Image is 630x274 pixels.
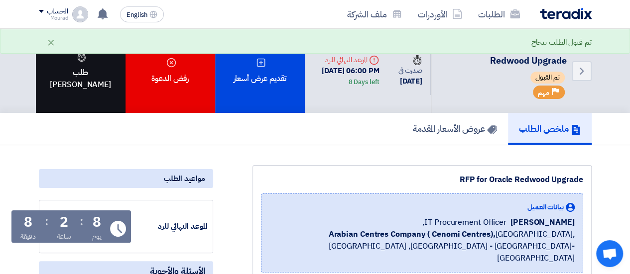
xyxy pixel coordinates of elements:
[120,6,164,22] button: English
[510,216,575,228] span: [PERSON_NAME]
[328,228,495,240] b: Arabian Centres Company ( Cenomi Centres),
[395,55,422,76] div: صدرت في
[39,15,68,21] div: Mourad
[93,215,101,229] div: 8
[530,72,565,84] span: تم القبول
[57,231,71,242] div: ساعة
[24,215,32,229] div: 8
[395,76,422,87] div: [DATE]
[413,123,497,134] h5: عروض الأسعار المقدمة
[527,202,564,212] span: بيانات العميل
[402,113,508,145] a: عروض الأسعار المقدمة
[339,2,410,26] a: ملف الشركة
[47,36,55,48] div: ×
[80,212,83,230] div: :
[348,77,379,87] div: 8 Days left
[508,113,592,145] a: ملخص الطلب
[313,65,379,88] div: [DATE] 06:00 PM
[45,212,48,230] div: :
[47,7,68,16] div: الحساب
[519,123,581,134] h5: ملخص الطلب
[261,174,583,185] div: RFP for Oracle Redwood Upgrade
[215,29,305,113] div: تقديم عرض أسعار
[126,29,215,113] div: رفض الدعوة
[410,2,470,26] a: الأوردرات
[538,88,549,97] span: مهم
[72,6,88,22] img: profile_test.png
[531,37,591,48] div: تم قبول الطلب بنجاح
[540,8,592,19] img: Teradix logo
[422,216,506,228] span: IT Procurement Officer,
[269,228,575,264] span: [GEOGRAPHIC_DATA], [GEOGRAPHIC_DATA] ,[GEOGRAPHIC_DATA] - [GEOGRAPHIC_DATA]- [GEOGRAPHIC_DATA]
[466,41,567,67] span: RFP for Oracle Redwood Upgrade
[36,29,126,113] div: طلب [PERSON_NAME]
[39,169,213,188] div: مواعيد الطلب
[133,221,208,232] div: الموعد النهائي للرد
[470,2,528,26] a: الطلبات
[126,11,147,18] span: English
[60,215,68,229] div: 2
[313,55,379,65] div: الموعد النهائي للرد
[596,240,623,267] a: Open chat
[443,41,567,67] h5: RFP for Oracle Redwood Upgrade
[20,231,36,242] div: دقيقة
[92,231,102,242] div: يوم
